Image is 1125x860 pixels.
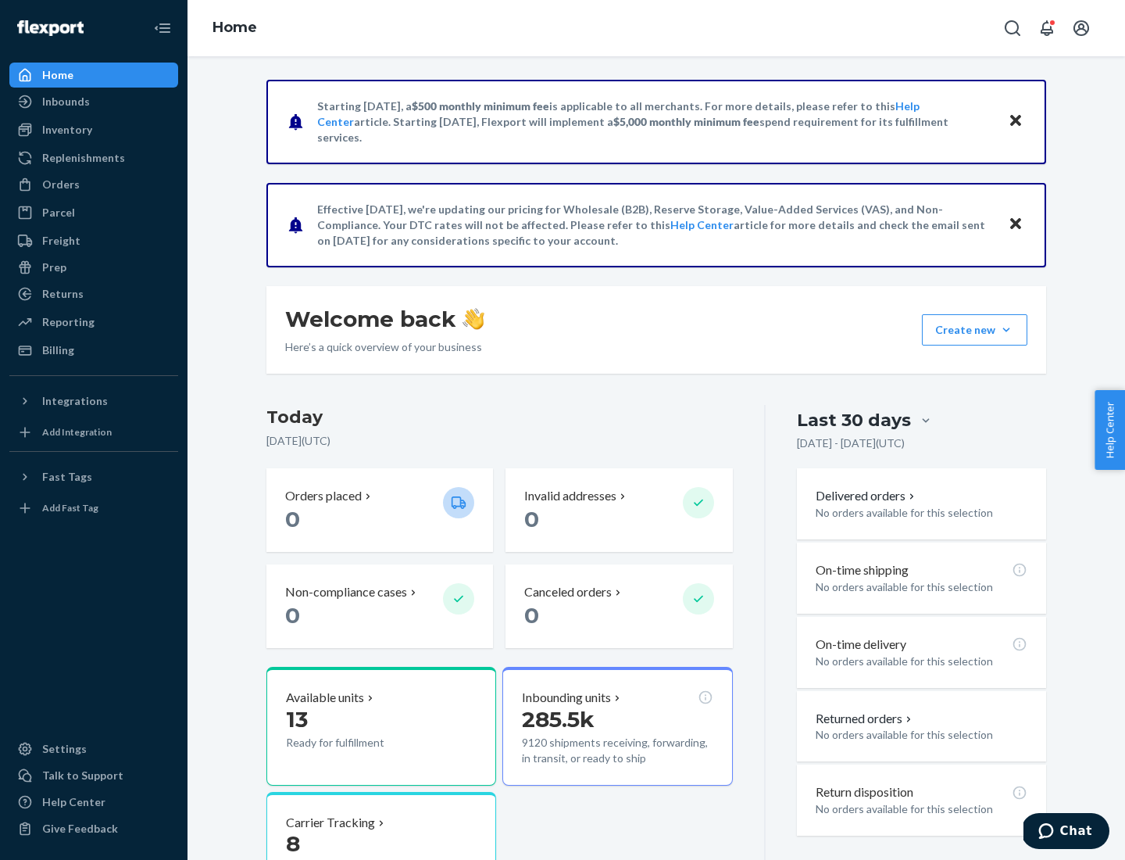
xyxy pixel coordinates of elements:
div: Give Feedback [42,821,118,837]
p: No orders available for this selection [816,579,1027,595]
button: Close [1005,110,1026,133]
div: Integrations [42,393,108,409]
a: Help Center [9,790,178,815]
p: 9120 shipments receiving, forwarding, in transit, or ready to ship [522,735,712,766]
span: 285.5k [522,706,595,733]
div: Inventory [42,122,92,138]
a: Freight [9,228,178,253]
p: Non-compliance cases [285,583,407,601]
button: Close [1005,213,1026,236]
span: $5,000 monthly minimum fee [613,115,759,128]
button: Open account menu [1066,13,1097,44]
iframe: Opens a widget where you can chat to one of our agents [1023,813,1109,852]
div: Last 30 days [797,408,911,432]
span: 8 [286,830,300,857]
button: Canceled orders 0 [505,564,732,648]
button: Close Navigation [147,13,178,44]
p: Available units [286,689,364,707]
div: Home [42,67,73,83]
p: No orders available for this selection [816,654,1027,669]
span: 13 [286,706,308,733]
a: Orders [9,172,178,197]
div: Add Fast Tag [42,501,98,514]
img: Flexport logo [17,20,84,36]
a: Inventory [9,117,178,142]
div: Talk to Support [42,768,123,783]
a: Billing [9,338,178,363]
a: Home [9,63,178,88]
a: Settings [9,736,178,761]
div: Reporting [42,314,95,330]
button: Orders placed 0 [266,468,493,552]
button: Returned orders [816,710,915,728]
div: Inbounds [42,94,90,109]
a: Inbounds [9,89,178,114]
p: Carrier Tracking [286,814,375,832]
a: Parcel [9,200,178,225]
span: 0 [285,506,300,532]
div: Replenishments [42,150,125,166]
div: Parcel [42,205,75,220]
p: No orders available for this selection [816,505,1027,521]
p: On-time delivery [816,636,906,654]
button: Non-compliance cases 0 [266,564,493,648]
div: Help Center [42,794,105,810]
a: Help Center [670,218,734,231]
h1: Welcome back [285,305,484,333]
span: $500 monthly minimum fee [412,99,549,113]
div: Prep [42,260,66,275]
span: 0 [524,506,539,532]
div: Settings [42,741,87,757]
button: Delivered orders [816,487,918,505]
p: Effective [DATE], we're updating our pricing for Wholesale (B2B), Reserve Storage, Value-Added Se... [317,202,993,249]
div: Fast Tags [42,469,92,485]
div: Add Integration [42,425,112,439]
a: Reporting [9,310,178,335]
button: Talk to Support [9,763,178,788]
button: Give Feedback [9,816,178,841]
h3: Today [266,405,733,430]
p: Here’s a quick overview of your business [285,339,484,355]
p: Ready for fulfillment [286,735,430,751]
img: hand-wave emoji [462,308,484,330]
div: Billing [42,342,74,358]
p: Starting [DATE], a is applicable to all merchants. For more details, please refer to this article... [317,99,993,145]
button: Open notifications [1031,13,1062,44]
a: Returns [9,281,178,306]
a: Add Integration [9,420,178,445]
p: [DATE] ( UTC ) [266,433,733,449]
p: On-time shipping [816,561,909,579]
button: Help Center [1095,390,1125,470]
p: Orders placed [285,487,362,505]
button: Create new [922,314,1027,346]
div: Orders [42,177,80,192]
button: Fast Tags [9,464,178,489]
a: Replenishments [9,145,178,170]
button: Available units13Ready for fulfillment [266,667,496,786]
a: Home [212,19,257,36]
p: Return disposition [816,783,913,801]
p: [DATE] - [DATE] ( UTC ) [797,435,905,451]
span: 0 [524,602,539,629]
ol: breadcrumbs [200,5,270,51]
div: Returns [42,286,84,302]
p: Invalid addresses [524,487,616,505]
div: Freight [42,233,80,249]
button: Integrations [9,389,178,414]
a: Add Fast Tag [9,496,178,521]
button: Inbounding units285.5k9120 shipments receiving, forwarding, in transit, or ready to ship [502,667,732,786]
p: Canceled orders [524,583,612,601]
button: Invalid addresses 0 [505,468,732,552]
a: Prep [9,255,178,280]
span: 0 [285,602,300,629]
p: No orders available for this selection [816,801,1027,817]
p: Inbounding units [522,689,611,707]
p: No orders available for this selection [816,727,1027,743]
button: Open Search Box [997,13,1028,44]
